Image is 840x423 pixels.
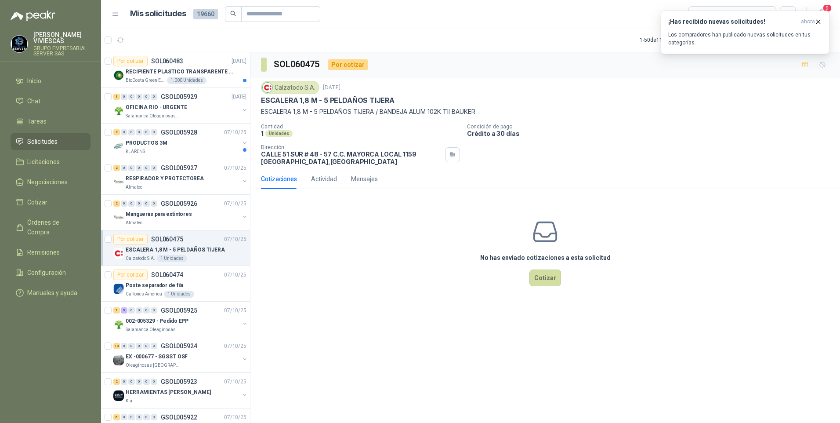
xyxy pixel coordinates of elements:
[143,343,150,349] div: 0
[11,264,91,281] a: Configuración
[126,246,225,254] p: ESCALERA 1,8 M - 5 PELDAÑOS TIJERA
[151,236,183,242] p: SOL060475
[113,270,148,280] div: Por cotizar
[529,270,561,286] button: Cotizar
[27,268,66,277] span: Configuración
[136,414,142,420] div: 0
[151,414,157,420] div: 0
[161,307,197,314] p: GSOL005925
[261,174,297,184] div: Cotizaciones
[126,184,142,191] p: Almatec
[661,11,829,54] button: ¡Has recibido nuevas solicitudes!ahora Los compradores han publicado nuevas solicitudes en tus ca...
[263,83,272,92] img: Company Logo
[113,56,148,66] div: Por cotizar
[11,133,91,150] a: Solicitudes
[113,198,248,226] a: 2 0 0 0 0 0 GSOL00592607/10/25 Company LogoMangueras para extintoresAlmatec
[328,59,368,70] div: Por cotizar
[121,343,127,349] div: 0
[11,214,91,241] a: Órdenes de Compra
[136,379,142,385] div: 0
[151,129,157,135] div: 0
[121,379,127,385] div: 0
[113,390,124,401] img: Company Logo
[161,129,197,135] p: GSOL005928
[143,414,150,420] div: 0
[126,281,183,290] p: Poste separador de fila
[814,6,829,22] button: 9
[232,93,246,101] p: [DATE]
[121,165,127,171] div: 0
[27,177,68,187] span: Negociaciones
[27,137,58,146] span: Solicitudes
[113,355,124,365] img: Company Logo
[151,379,157,385] div: 0
[161,165,197,171] p: GSOL005927
[151,201,157,207] div: 0
[101,230,250,266] a: Por cotizarSOL06047507/10/25 Company LogoESCALERA 1,8 M - 5 PELDAÑOS TIJERACalzatodo S.A.1 Unidades
[113,305,248,333] a: 7 5 0 0 0 0 GSOL00592507/10/25 Company Logo002-005329 - Pedido EPPSalamanca Oleaginosas SAS
[126,210,192,219] p: Mangueras para extintores
[143,201,150,207] div: 0
[161,94,197,100] p: GSOL005929
[311,174,337,184] div: Actividad
[113,248,124,259] img: Company Logo
[151,165,157,171] div: 0
[113,165,120,171] div: 2
[224,413,246,422] p: 07/10/25
[126,353,188,361] p: EX -000677 - SGSST OSF
[151,307,157,314] div: 0
[128,343,135,349] div: 0
[27,197,47,207] span: Cotizar
[113,127,248,155] a: 2 0 0 0 0 0 GSOL00592807/10/25 Company LogoPRODUCTOS 3MKLARENS
[161,201,197,207] p: GSOL005926
[113,201,120,207] div: 2
[151,94,157,100] div: 0
[113,70,124,80] img: Company Logo
[151,343,157,349] div: 0
[126,291,162,298] p: Cartones America
[121,414,127,420] div: 0
[126,326,181,333] p: Salamanca Oleaginosas SAS
[126,397,132,405] p: Kia
[164,291,194,298] div: 1 Unidades
[11,174,91,190] a: Negociaciones
[121,201,127,207] div: 0
[126,68,235,76] p: RECIPIENTE PLASTICO TRANSPARENTE 500 ML
[668,31,822,47] p: Los compradores han publicado nuevas solicitudes en tus categorías.
[113,284,124,294] img: Company Logo
[33,46,91,56] p: GRUPO EMPRESARIAL SERVER SAS
[27,157,60,167] span: Licitaciones
[130,7,186,20] h1: Mis solicitudes
[151,272,183,278] p: SOL060474
[136,201,142,207] div: 0
[224,235,246,244] p: 07/10/25
[136,129,142,135] div: 0
[101,266,250,302] a: Por cotizarSOL06047407/10/25 Company LogoPoste separador de filaCartones America1 Unidades
[224,306,246,315] p: 07/10/25
[261,130,264,137] p: 1
[224,164,246,172] p: 07/10/25
[11,153,91,170] a: Licitaciones
[274,58,321,71] h3: SOL060475
[27,117,47,126] span: Tareas
[11,73,91,89] a: Inicio
[113,177,124,187] img: Company Logo
[11,244,91,261] a: Remisiones
[261,81,319,94] div: Calzatodo S.A.
[157,255,187,262] div: 1 Unidades
[27,248,60,257] span: Remisiones
[261,96,395,105] p: ESCALERA 1,8 M - 5 PELDAÑOS TIJERA
[126,317,188,325] p: 002-005329 - Pedido EPP
[11,284,91,301] a: Manuales y ayuda
[261,124,460,130] p: Cantidad
[143,165,150,171] div: 0
[126,255,155,262] p: Calzatodo S.A.
[261,144,442,150] p: Dirección
[232,57,246,66] p: [DATE]
[128,94,135,100] div: 0
[113,307,120,314] div: 7
[136,165,142,171] div: 0
[113,129,120,135] div: 2
[224,378,246,386] p: 07/10/25
[113,379,120,385] div: 2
